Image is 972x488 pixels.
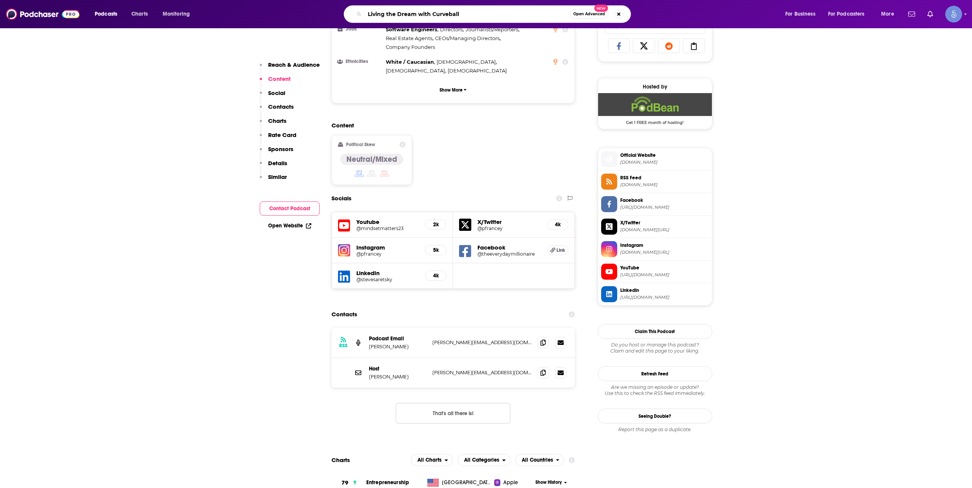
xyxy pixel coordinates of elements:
span: , [437,58,497,66]
span: theeverydaymillionaire.ca [620,159,709,165]
span: , [386,34,433,43]
span: Get 1 FREE month of hosting! [598,116,712,125]
p: [PERSON_NAME] [369,343,426,350]
a: Seeing Double? [598,409,712,424]
h5: 4k [432,272,440,279]
p: Host [369,366,426,372]
a: Instagram[DOMAIN_NAME][URL] [601,241,709,257]
span: Charts [131,9,148,19]
button: open menu [89,8,127,20]
span: , [435,34,501,43]
a: Share on Facebook [608,39,630,53]
p: Show More [440,87,463,93]
p: Details [268,159,287,167]
a: Share on X/Twitter [633,39,655,53]
span: Link [556,247,565,253]
a: Podbean Deal: Get 1 FREE month of hosting! [598,93,712,124]
a: Apple [494,479,533,486]
a: @mindsetmatters23 [356,225,419,231]
button: open menu [823,8,876,20]
span: , [386,58,435,66]
button: open menu [458,454,511,466]
span: Software Engineers [386,26,437,32]
button: Nothing here. [396,403,510,424]
div: Hosted by [598,84,712,90]
a: @stevesaretsky [356,277,419,282]
h5: Instagram [356,244,419,251]
span: , [386,25,438,34]
p: Rate Card [268,131,296,139]
h2: Categories [458,454,511,466]
p: [PERSON_NAME][EMAIL_ADDRESS][DOMAIN_NAME] [432,369,532,376]
button: Reach & Audience [260,61,320,75]
button: Contact Podcast [260,201,320,216]
button: open menu [157,8,200,20]
a: @theeverydaymillionaire [477,251,541,257]
h3: 79 [341,478,348,487]
button: Rate Card [260,131,296,145]
span: White / Caucasian [386,59,434,65]
span: Show History [535,479,562,486]
span: feed.podbean.com [620,182,709,188]
span: More [881,9,894,19]
span: All Countries [522,457,553,463]
button: Charts [260,117,286,131]
span: Do you host or manage this podcast? [598,342,712,348]
span: Directors [440,26,463,32]
span: Logged in as Spiral5-G1 [945,6,962,23]
p: Social [268,89,285,97]
h5: 4k [553,221,562,228]
a: Entrepreneurship [366,479,409,486]
button: Contacts [260,103,294,117]
span: Real Estate Agents [386,35,432,41]
h2: Charts [332,456,350,464]
span: https://www.youtube.com/@mindsetmatters23 [620,272,709,278]
h2: Countries [515,454,564,466]
a: Show notifications dropdown [905,8,918,21]
div: Search podcasts, credits, & more... [351,5,638,23]
button: Details [260,159,287,174]
h2: Socials [332,191,351,206]
button: Content [260,75,291,89]
p: Content [268,75,291,82]
span: RSS Feed [620,174,709,181]
span: instagram.com/pfrancey [620,250,709,255]
span: For Podcasters [828,9,865,19]
p: Podcast Email [369,335,426,342]
a: Open Website [268,222,311,229]
span: , [440,25,464,34]
span: Official Website [620,152,709,159]
button: Sponsors [260,145,293,159]
button: Refresh Feed [598,366,712,381]
span: CEOs/Managing Directors [435,35,500,41]
button: Show More [338,83,569,97]
h5: @pfrancey [356,251,419,257]
p: Sponsors [268,145,293,153]
div: Claim and edit this page to your liking. [598,342,712,354]
h3: RSS [339,343,348,349]
span: [DEMOGRAPHIC_DATA] [448,68,507,74]
span: Journalists/Reporters [466,26,518,32]
span: , [386,66,446,75]
h3: Jobs [338,27,383,32]
h2: Content [332,122,569,129]
a: Link [547,245,568,255]
h3: Ethnicities [338,59,383,64]
h2: Political Skew [346,142,375,147]
p: Contacts [268,103,294,110]
p: [PERSON_NAME][EMAIL_ADDRESS][DOMAIN_NAME] [432,339,532,346]
a: RSS Feed[DOMAIN_NAME] [601,174,709,190]
img: Podchaser - Follow, Share and Rate Podcasts [6,7,79,21]
input: Search podcasts, credits, & more... [365,8,570,20]
span: Instagram [620,242,709,249]
div: Are we missing an episode or update? Use this to check the RSS feed immediately. [598,384,712,396]
h2: Contacts [332,307,357,322]
h5: 5k [432,247,440,253]
span: Open Advanced [573,12,605,16]
p: Charts [268,117,286,124]
span: Monitoring [163,9,190,19]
